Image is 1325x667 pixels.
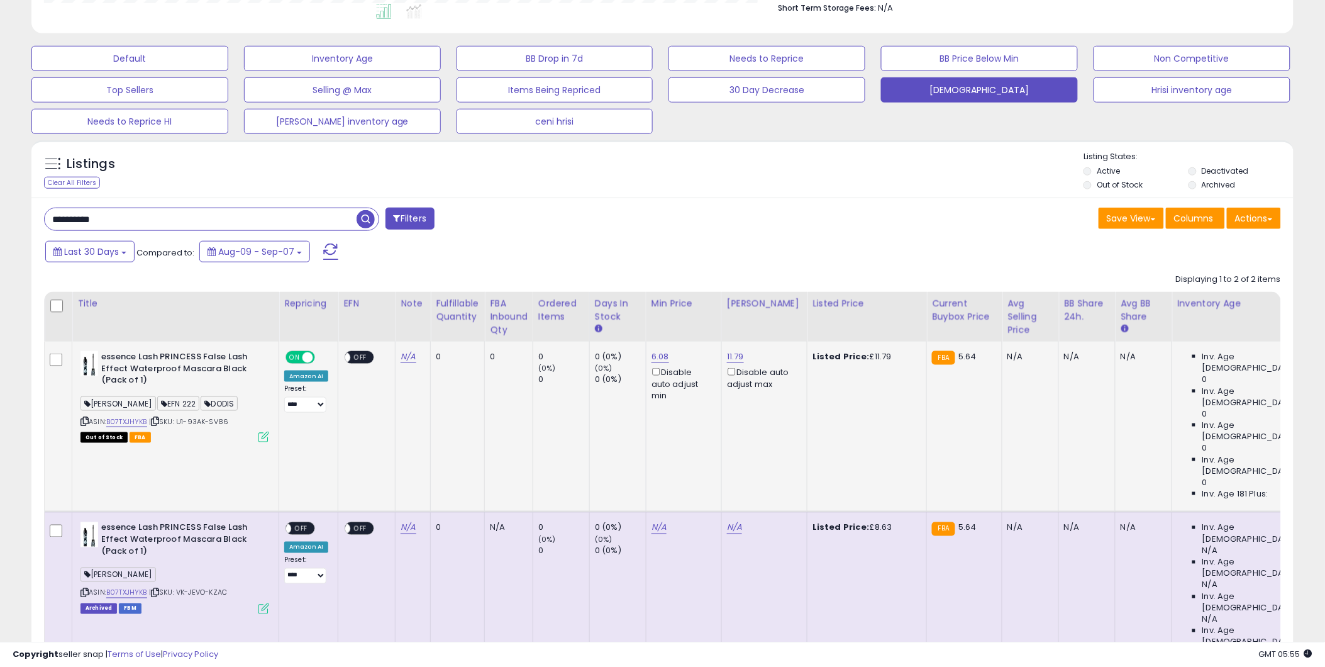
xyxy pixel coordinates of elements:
[1176,274,1281,286] div: Displaying 1 to 2 of 2 items
[490,297,528,337] div: FBA inbound Qty
[80,603,117,614] span: Listings that have been deleted from Seller Central
[287,352,302,363] span: ON
[1202,625,1317,648] span: Inv. Age [DEMOGRAPHIC_DATA]-180:
[1121,351,1162,362] div: N/A
[13,649,218,661] div: seller snap | |
[457,77,653,103] button: Items Being Repriced
[1202,351,1317,374] span: Inv. Age [DEMOGRAPHIC_DATA]:
[244,46,441,71] button: Inventory Age
[130,432,151,443] span: FBA
[343,297,390,310] div: EFN
[958,350,977,362] span: 5.64
[31,46,228,71] button: Default
[538,297,584,323] div: Ordered Items
[1202,165,1249,176] label: Deactivated
[351,524,371,534] span: OFF
[651,350,669,363] a: 6.08
[595,297,641,323] div: Days In Stock
[119,603,141,614] span: FBM
[932,522,955,536] small: FBA
[199,241,310,262] button: Aug-09 - Sep-07
[31,77,228,103] button: Top Sellers
[1202,591,1317,614] span: Inv. Age [DEMOGRAPHIC_DATA]:
[284,556,328,585] div: Preset:
[1202,408,1207,420] span: 0
[1202,386,1317,408] span: Inv. Age [DEMOGRAPHIC_DATA]:
[651,297,716,310] div: Min Price
[101,522,254,561] b: essence Lash PRINCESS False Lash Effect Waterproof Mascara Black (Pack of 1)
[538,535,556,545] small: (0%)
[1202,179,1236,190] label: Archived
[538,363,556,373] small: (0%)
[163,648,218,660] a: Privacy Policy
[812,297,921,310] div: Listed Price
[879,2,894,14] span: N/A
[1227,208,1281,229] button: Actions
[351,352,371,363] span: OFF
[108,648,161,660] a: Terms of Use
[31,109,228,134] button: Needs to Reprice HI
[1094,77,1290,103] button: Hrisi inventory age
[106,588,147,598] a: B07TXJHYKB
[1174,212,1214,225] span: Columns
[45,241,135,262] button: Last 30 Days
[1202,557,1317,580] span: Inv. Age [DEMOGRAPHIC_DATA]:
[727,366,797,390] div: Disable auto adjust max
[1259,648,1312,660] span: 2025-10-8 05:55 GMT
[1202,580,1217,591] span: N/A
[1202,477,1207,488] span: 0
[958,522,977,534] span: 5.64
[244,77,441,103] button: Selling @ Max
[1202,420,1317,442] span: Inv. Age [DEMOGRAPHIC_DATA]:
[80,396,156,411] span: [PERSON_NAME]
[651,522,667,534] a: N/A
[157,396,199,411] span: EFN 222
[80,351,98,376] img: 31pQVRvfYtL._SL40_.jpg
[595,535,613,545] small: (0%)
[779,3,877,13] b: Short Term Storage Fees:
[44,177,100,189] div: Clear All Filters
[1007,351,1049,362] div: N/A
[1094,46,1290,71] button: Non Competitive
[77,297,274,310] div: Title
[401,297,425,310] div: Note
[932,351,955,365] small: FBA
[136,247,194,259] span: Compared to:
[1084,151,1294,163] p: Listing States:
[595,546,646,557] div: 0 (0%)
[1097,165,1120,176] label: Active
[1202,522,1317,545] span: Inv. Age [DEMOGRAPHIC_DATA]:
[595,323,602,335] small: Days In Stock.
[1202,488,1268,500] span: Inv. Age 181 Plus:
[457,46,653,71] button: BB Drop in 7d
[1177,297,1322,310] div: Inventory Age
[538,374,589,385] div: 0
[812,350,870,362] b: Listed Price:
[457,109,653,134] button: ceni hrisi
[595,374,646,385] div: 0 (0%)
[1202,374,1207,385] span: 0
[313,352,333,363] span: OFF
[149,588,227,598] span: | SKU: VK-JEVO-KZAC
[13,648,58,660] strong: Copyright
[727,350,744,363] a: 11.79
[651,366,712,401] div: Disable auto adjust min
[80,568,156,582] span: [PERSON_NAME]
[1007,297,1053,337] div: Avg Selling Price
[80,522,269,612] div: ASIN:
[1202,614,1217,625] span: N/A
[149,417,228,427] span: | SKU: U1-93AK-SV86
[1202,442,1207,454] span: 0
[1121,323,1128,335] small: Avg BB Share.
[291,524,311,534] span: OFF
[1202,546,1217,557] span: N/A
[436,297,479,323] div: Fulfillable Quantity
[1064,351,1106,362] div: N/A
[490,351,523,362] div: 0
[668,77,865,103] button: 30 Day Decrease
[1166,208,1225,229] button: Columns
[80,351,269,441] div: ASIN:
[244,109,441,134] button: [PERSON_NAME] inventory age
[1064,297,1110,323] div: BB Share 24h.
[932,297,997,323] div: Current Buybox Price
